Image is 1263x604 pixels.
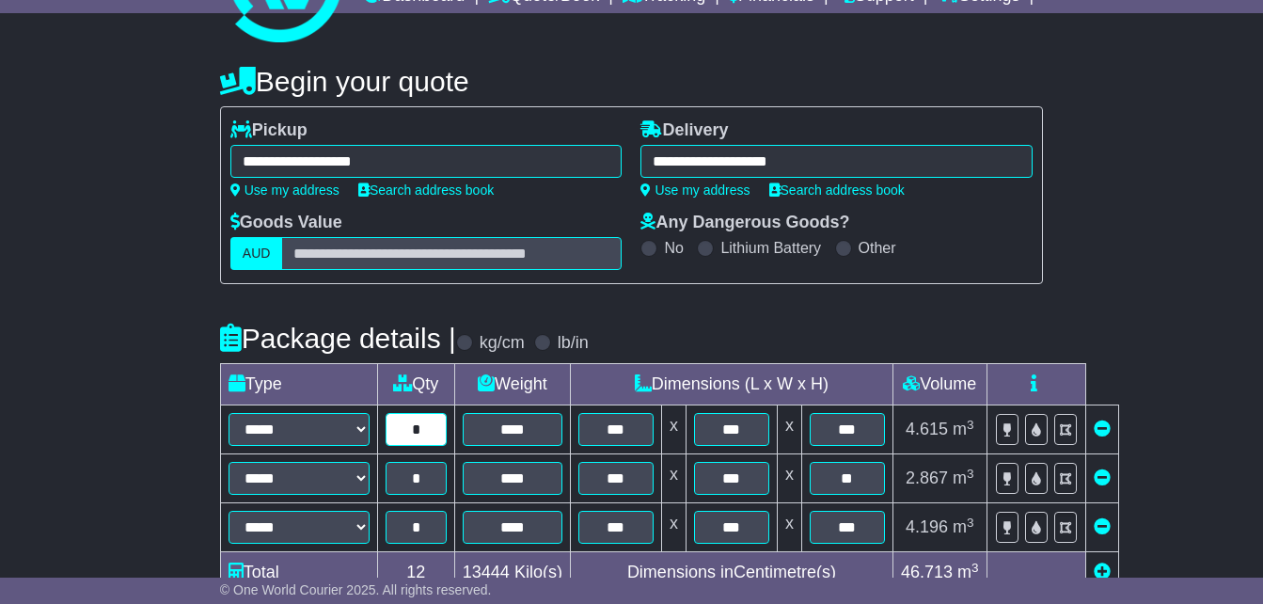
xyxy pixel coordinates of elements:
[454,364,570,405] td: Weight
[906,517,948,536] span: 4.196
[640,120,728,141] label: Delivery
[971,561,979,575] sup: 3
[377,364,454,405] td: Qty
[1094,517,1111,536] a: Remove this item
[558,333,589,354] label: lb/in
[777,503,801,552] td: x
[1094,469,1111,487] a: Remove this item
[953,469,974,487] span: m
[1094,563,1111,581] a: Add new item
[967,516,974,530] sup: 3
[220,66,1043,97] h4: Begin your quote
[377,552,454,594] td: 12
[220,582,492,597] span: © One World Courier 2025. All rights reserved.
[230,183,339,198] a: Use my address
[777,405,801,454] td: x
[661,503,686,552] td: x
[953,420,974,438] span: m
[570,364,892,405] td: Dimensions (L x W x H)
[859,239,896,257] label: Other
[220,323,456,354] h4: Package details |
[230,213,342,233] label: Goods Value
[570,552,892,594] td: Dimensions in Centimetre(s)
[230,237,283,270] label: AUD
[769,183,905,198] a: Search address book
[463,563,510,581] span: 13444
[1094,420,1111,438] a: Remove this item
[640,213,849,233] label: Any Dangerous Goods?
[957,563,979,581] span: m
[661,454,686,503] td: x
[777,454,801,503] td: x
[220,364,377,405] td: Type
[892,364,987,405] td: Volume
[906,420,948,438] span: 4.615
[640,183,750,198] a: Use my address
[454,552,570,594] td: Kilo(s)
[480,333,525,354] label: kg/cm
[220,552,377,594] td: Total
[906,469,948,487] span: 2.867
[967,418,974,432] sup: 3
[661,405,686,454] td: x
[358,183,494,198] a: Search address book
[720,239,821,257] label: Lithium Battery
[664,239,683,257] label: No
[230,120,308,141] label: Pickup
[967,467,974,481] sup: 3
[901,563,953,581] span: 46.713
[953,517,974,536] span: m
